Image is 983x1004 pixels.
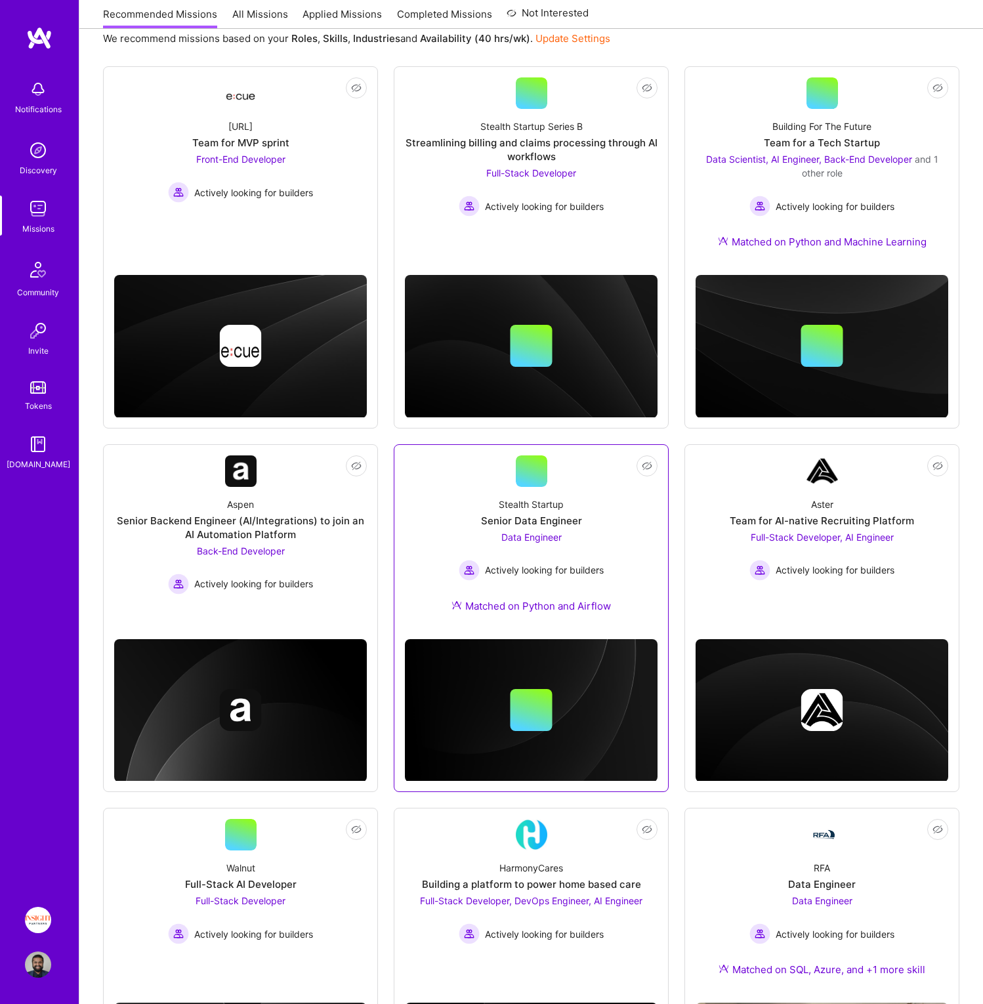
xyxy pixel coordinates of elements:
img: cover [696,639,948,782]
a: Update Settings [535,32,610,45]
div: Walnut [226,861,255,875]
img: tokens [30,381,46,394]
div: [URL] [228,119,253,133]
span: Actively looking for builders [776,927,894,941]
a: WalnutFull-Stack AI DeveloperFull-Stack Developer Actively looking for buildersActively looking f... [114,819,367,976]
span: Actively looking for builders [485,199,604,213]
img: Company logo [220,325,262,367]
span: Front-End Developer [196,154,285,165]
div: Senior Data Engineer [481,514,582,528]
div: Stealth Startup Series B [480,119,583,133]
img: cover [696,275,948,418]
img: Company logo [220,689,262,731]
span: Full-Stack Developer, DevOps Engineer, AI Engineer [420,895,642,906]
i: icon EyeClosed [642,824,652,835]
img: cover [405,639,658,782]
a: Stealth StartupSenior Data EngineerData Engineer Actively looking for buildersActively looking fo... [405,455,658,629]
div: Building a platform to power home based care [422,877,641,891]
span: Data Engineer [501,532,562,543]
a: Completed Missions [397,7,492,29]
img: logo [26,26,52,50]
div: Full-Stack AI Developer [185,877,297,891]
span: Actively looking for builders [485,563,604,577]
img: guide book [25,431,51,457]
img: Actively looking for builders [749,196,770,217]
img: Actively looking for builders [168,182,189,203]
div: Team for a Tech Startup [764,136,880,150]
img: Company Logo [225,455,257,487]
img: Actively looking for builders [459,560,480,581]
div: Aspen [227,497,254,511]
a: Company LogoRFAData EngineerData Engineer Actively looking for buildersActively looking for build... [696,819,948,992]
img: Invite [25,318,51,344]
img: User Avatar [25,952,51,978]
i: icon EyeClosed [351,824,362,835]
a: Company LogoHarmonyCaresBuilding a platform to power home based careFull-Stack Developer, DevOps ... [405,819,658,976]
a: User Avatar [22,952,54,978]
a: Recommended Missions [103,7,217,29]
img: Actively looking for builders [749,923,770,944]
img: cover [114,275,367,418]
img: Company logo [801,689,843,731]
span: Actively looking for builders [194,577,313,591]
span: Actively looking for builders [194,186,313,199]
div: RFA [814,861,830,875]
span: Data Engineer [792,895,852,906]
i: icon EyeClosed [932,824,943,835]
div: Team for AI-native Recruiting Platform [730,514,914,528]
span: Full-Stack Developer, AI Engineer [751,532,894,543]
a: Company LogoAsterTeam for AI-native Recruiting PlatformFull-Stack Developer, AI Engineer Actively... [696,455,948,613]
span: Data Scientist, AI Engineer, Back-End Developer [706,154,912,165]
div: Tokens [25,399,52,413]
div: Stealth Startup [499,497,564,511]
a: Not Interested [507,5,589,29]
span: Actively looking for builders [485,927,604,941]
div: HarmonyCares [499,861,563,875]
div: Data Engineer [788,877,856,891]
i: icon EyeClosed [932,461,943,471]
div: Senior Backend Engineer (AI/Integrations) to join an AI Automation Platform [114,514,367,541]
a: Building For The FutureTeam for a Tech StartupData Scientist, AI Engineer, Back-End Developer and... [696,77,948,264]
img: teamwork [25,196,51,222]
div: Missions [22,222,54,236]
img: Ateam Purple Icon [719,963,729,974]
i: icon EyeClosed [642,83,652,93]
a: Stealth Startup Series BStreamlining billing and claims processing through AI workflowsFull-Stack... [405,77,658,242]
img: cover [405,275,658,418]
i: icon EyeClosed [351,83,362,93]
i: icon EyeClosed [932,83,943,93]
div: Matched on Python and Airflow [451,599,611,613]
div: Team for MVP sprint [192,136,289,150]
img: Company Logo [806,827,838,843]
div: Matched on SQL, Azure, and +1 more skill [719,963,925,976]
img: discovery [25,137,51,163]
img: Actively looking for builders [168,574,189,595]
img: Actively looking for builders [459,196,480,217]
img: Actively looking for builders [459,923,480,944]
span: Actively looking for builders [776,199,894,213]
div: [DOMAIN_NAME] [7,457,70,471]
a: Applied Missions [303,7,382,29]
div: Matched on Python and Machine Learning [718,235,927,249]
b: Skills [323,32,348,45]
div: Community [17,285,59,299]
img: Actively looking for builders [749,560,770,581]
img: cover [114,639,367,782]
span: Actively looking for builders [194,927,313,941]
span: Full-Stack Developer [196,895,285,906]
img: bell [25,76,51,102]
b: Availability (40 hrs/wk) [420,32,530,45]
img: Ateam Purple Icon [718,236,728,246]
i: icon EyeClosed [351,461,362,471]
div: Building For The Future [772,119,871,133]
a: Company Logo[URL]Team for MVP sprintFront-End Developer Actively looking for buildersActively loo... [114,77,367,242]
a: Insight Partners: Data & AI - Sourcing [22,907,54,933]
i: icon EyeClosed [642,461,652,471]
div: Notifications [15,102,62,116]
b: Industries [353,32,400,45]
img: Company Logo [225,81,257,105]
img: Company Logo [516,819,547,850]
span: Back-End Developer [197,545,285,556]
div: Aster [811,497,833,511]
b: Roles [291,32,318,45]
